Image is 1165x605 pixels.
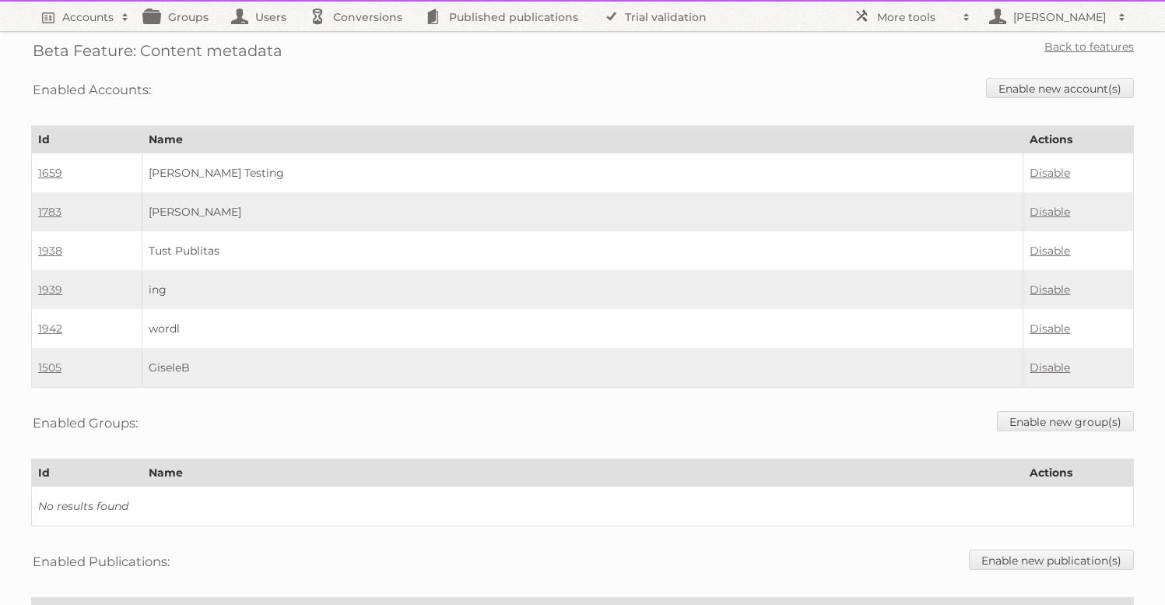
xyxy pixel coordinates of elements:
a: Enable new account(s) [986,78,1134,98]
a: Disable [1030,205,1070,219]
a: Disable [1030,166,1070,180]
a: 1938 [38,244,62,258]
a: Disable [1030,322,1070,336]
td: Tust Publitas [142,231,1023,270]
td: [PERSON_NAME] Testing [142,153,1023,193]
th: Id [32,126,142,153]
i: No results found [38,499,128,513]
th: Name [142,459,1023,487]
td: wordl [142,309,1023,348]
th: Actions [1023,459,1134,487]
th: Name [142,126,1023,153]
a: 1939 [38,283,62,297]
a: Groups [137,2,224,31]
a: More tools [846,2,978,31]
a: Accounts [31,2,137,31]
a: 1783 [38,205,61,219]
a: Disable [1030,283,1070,297]
td: ing [142,270,1023,309]
a: [PERSON_NAME] [978,2,1134,31]
td: GiseleB [142,348,1023,388]
th: Actions [1023,126,1134,153]
a: Users [224,2,302,31]
h3: Enabled Publications: [33,550,170,573]
td: [PERSON_NAME] [142,192,1023,231]
a: Published publications [418,2,594,31]
h2: Beta Feature: Content metadata [33,39,282,62]
a: Back to features [1044,40,1134,54]
a: 1942 [38,322,62,336]
a: Conversions [302,2,418,31]
a: 1505 [38,361,61,375]
a: Enable new group(s) [997,411,1134,431]
h2: More tools [877,9,955,25]
a: 1659 [38,166,62,180]
h3: Enabled Accounts: [33,78,151,101]
a: Disable [1030,244,1070,258]
a: Trial validation [594,2,722,31]
a: Disable [1030,361,1070,375]
h3: Enabled Groups: [33,411,138,434]
a: Enable new publication(s) [969,550,1134,570]
h2: Accounts [62,9,114,25]
h2: [PERSON_NAME] [1009,9,1111,25]
th: Id [32,459,142,487]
